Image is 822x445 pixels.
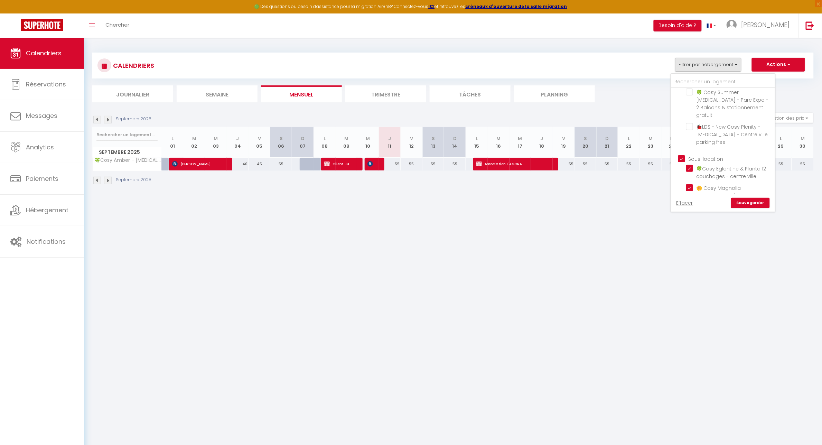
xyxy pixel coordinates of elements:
abbr: D [301,135,305,142]
th: 30 [792,127,814,158]
abbr: M [518,135,522,142]
input: Rechercher un logement... [96,129,158,141]
a: Sauvegarder [731,198,770,208]
abbr: M [648,135,653,142]
li: Journalier [92,85,173,102]
th: 24 [662,127,683,158]
div: 55 [401,158,422,170]
div: 55 [596,158,618,170]
th: 22 [618,127,640,158]
th: 11 [379,127,401,158]
a: ICI [429,3,435,9]
abbr: D [605,135,609,142]
span: Septembre 2025 [93,147,161,157]
span: Hébergement [26,206,68,214]
abbr: D [453,135,457,142]
div: 55 [444,158,466,170]
span: 🐞LDS - New Cosy Plenity - [MEDICAL_DATA] - Centre ville parking free [697,123,768,146]
li: Tâches [430,85,511,102]
span: Association L'AGORA [476,157,549,170]
li: Planning [514,85,595,102]
div: 55 [640,158,662,170]
img: ... [727,20,737,30]
span: 🍀Cosy Amber - [MEDICAL_DATA] - Place [GEOGRAPHIC_DATA] [94,158,163,163]
abbr: J [236,135,239,142]
span: Paiements [26,174,58,183]
th: 23 [640,127,662,158]
th: 02 [183,127,205,158]
abbr: V [562,135,565,142]
div: 55 [553,158,575,170]
th: 06 [270,127,292,158]
div: 55 [422,158,444,170]
div: 55 [270,158,292,170]
abbr: J [389,135,391,142]
abbr: S [584,135,587,142]
th: 09 [336,127,357,158]
span: Analytics [26,143,54,151]
h3: CALENDRIERS [111,58,154,73]
abbr: L [780,135,782,142]
div: 55 [770,158,792,170]
abbr: M [192,135,196,142]
th: 14 [444,127,466,158]
th: 01 [162,127,184,158]
th: 19 [553,127,575,158]
img: Super Booking [21,19,63,31]
th: 08 [314,127,336,158]
abbr: L [628,135,630,142]
th: 15 [466,127,488,158]
div: 55 [618,158,640,170]
p: Septembre 2025 [116,177,151,183]
abbr: J [541,135,543,142]
th: 03 [205,127,227,158]
div: 55 [662,158,683,170]
iframe: Chat [793,414,817,440]
div: 55 [575,158,596,170]
div: 55 [379,158,401,170]
span: Client Jungles INNOVHOME [324,157,353,170]
abbr: V [410,135,413,142]
span: 🍀 Cosy Summer [MEDICAL_DATA] - Parc Expo - 2 Balcons & stationnement gratuit [697,89,769,119]
img: logout [806,21,814,30]
span: Chercher [105,21,129,28]
div: Filtrer par hébergement [671,73,776,212]
th: 21 [596,127,618,158]
span: Notifications [27,237,66,246]
th: 18 [531,127,553,158]
th: 17 [510,127,531,158]
span: [PERSON_NAME] [172,157,223,170]
p: Septembre 2025 [116,116,151,122]
span: Calendriers [26,49,62,57]
abbr: M [801,135,805,142]
th: 07 [292,127,314,158]
abbr: S [432,135,435,142]
button: Filtrer par hébergement [675,58,741,72]
a: Effacer [676,199,693,207]
li: Trimestre [345,85,426,102]
span: [PERSON_NAME] [367,157,375,170]
abbr: M [344,135,348,142]
li: Mensuel [261,85,342,102]
button: Actions [752,58,805,72]
input: Rechercher un logement... [671,76,775,88]
th: 04 [227,127,249,158]
th: 29 [770,127,792,158]
abbr: V [258,135,261,142]
th: 12 [401,127,422,158]
th: 05 [249,127,270,158]
span: 🍀Cosy Eglantine & Planta 12 couchages - centre ville [697,165,766,180]
abbr: S [280,135,283,142]
abbr: M [366,135,370,142]
th: 10 [357,127,379,158]
button: Ouvrir le widget de chat LiveChat [6,3,26,24]
a: Chercher [100,13,134,38]
th: 13 [422,127,444,158]
a: ... [PERSON_NAME] [721,13,798,38]
a: créneaux d'ouverture de la salle migration [466,3,567,9]
button: Besoin d'aide ? [654,20,702,31]
span: Réservations [26,80,66,89]
th: 16 [488,127,510,158]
